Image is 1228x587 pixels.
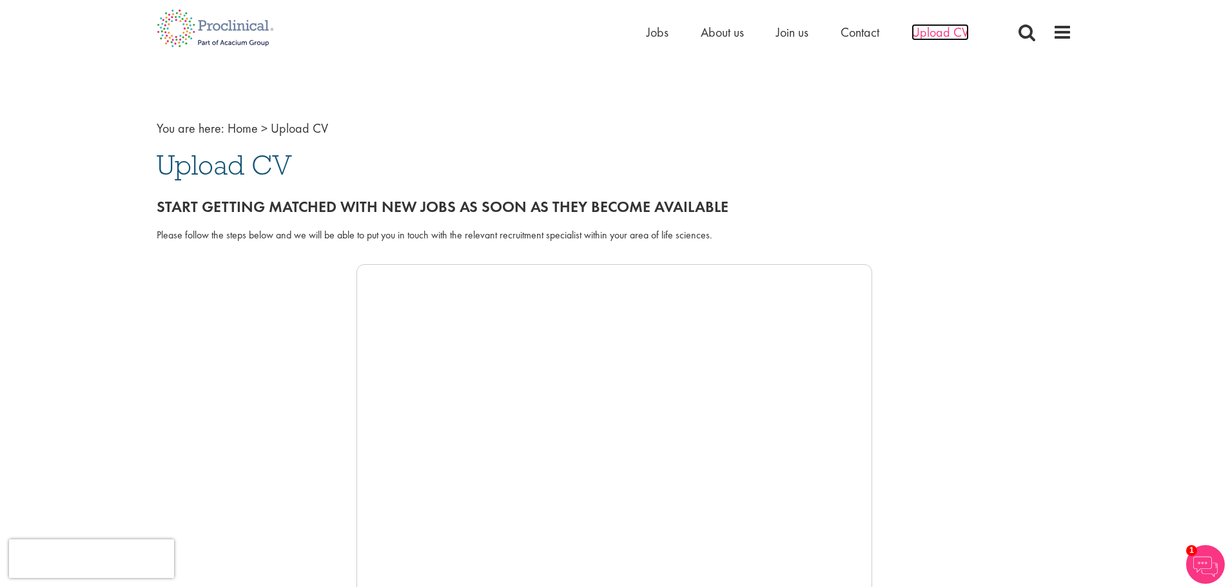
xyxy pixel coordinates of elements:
[701,24,744,41] a: About us
[157,148,292,182] span: Upload CV
[841,24,879,41] a: Contact
[228,120,258,137] a: breadcrumb link
[1186,545,1225,584] img: Chatbot
[157,120,224,137] span: You are here:
[647,24,668,41] a: Jobs
[271,120,328,137] span: Upload CV
[911,24,969,41] a: Upload CV
[9,539,174,578] iframe: reCAPTCHA
[261,120,268,137] span: >
[1186,545,1197,556] span: 1
[157,198,1072,215] h2: Start getting matched with new jobs as soon as they become available
[157,228,1072,243] div: Please follow the steps below and we will be able to put you in touch with the relevant recruitme...
[776,24,808,41] a: Join us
